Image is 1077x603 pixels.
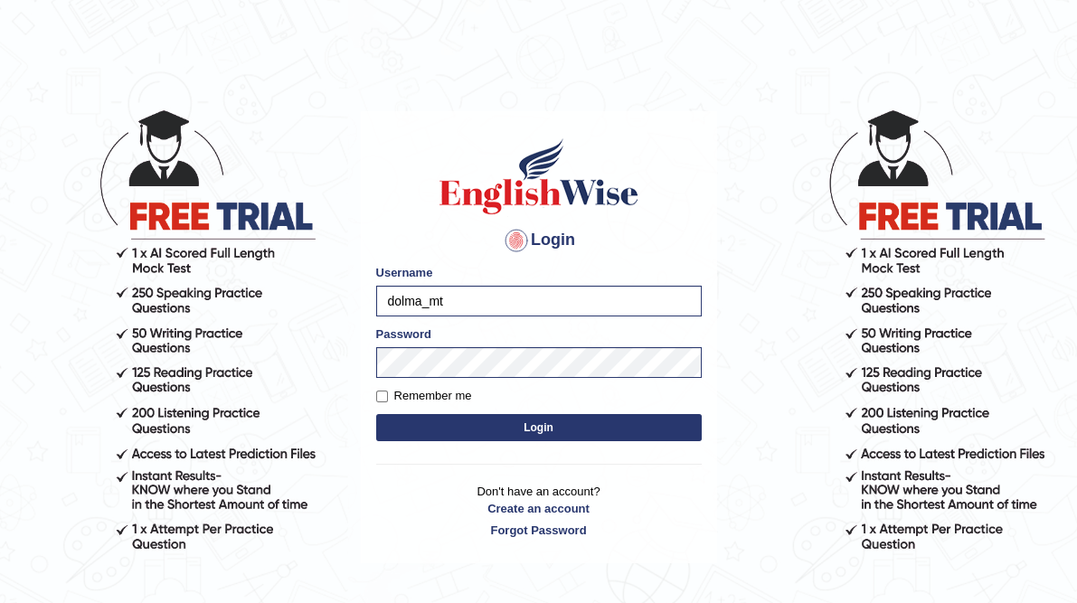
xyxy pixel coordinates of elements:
label: Username [376,264,433,281]
h4: Login [376,226,702,255]
input: Remember me [376,391,388,402]
label: Password [376,325,431,343]
img: Logo of English Wise sign in for intelligent practice with AI [436,136,642,217]
p: Don't have an account? [376,483,702,539]
label: Remember me [376,387,472,405]
a: Create an account [376,500,702,517]
button: Login [376,414,702,441]
a: Forgot Password [376,522,702,539]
